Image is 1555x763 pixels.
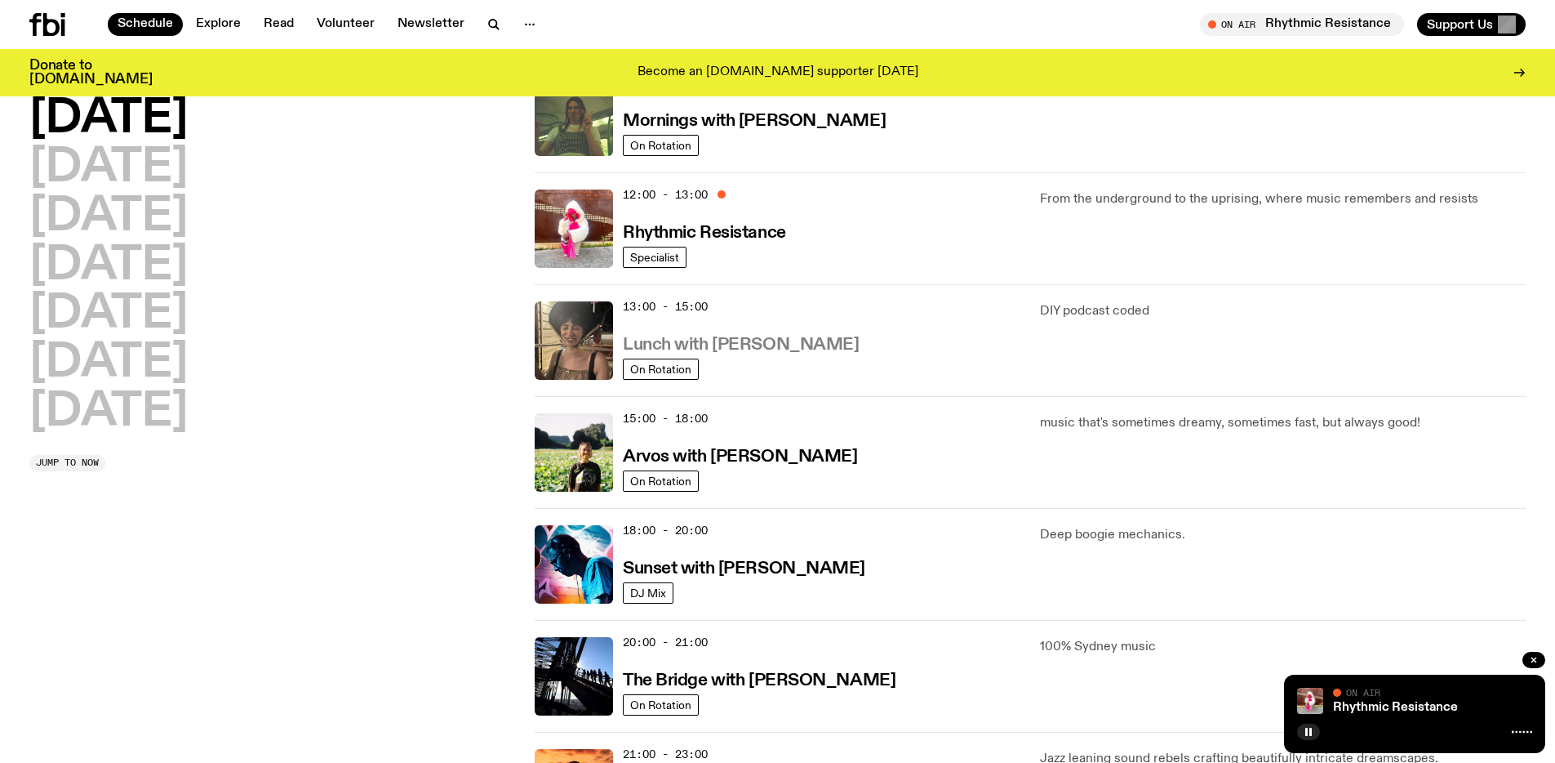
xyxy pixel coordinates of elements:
span: 21:00 - 23:00 [623,747,708,762]
a: Rhythmic Resistance [1333,701,1458,714]
img: Attu crouches on gravel in front of a brown wall. They are wearing a white fur coat with a hood, ... [1297,688,1323,714]
img: Jim Kretschmer in a really cute outfit with cute braids, standing on a train holding up a peace s... [535,78,613,156]
button: [DATE] [29,390,188,435]
img: Simon Caldwell stands side on, looking downwards. He has headphones on. Behind him is a brightly ... [535,525,613,604]
a: Arvos with [PERSON_NAME] [623,445,857,466]
a: Sunset with [PERSON_NAME] [623,557,865,578]
a: Specialist [623,247,686,268]
a: On Rotation [623,694,699,716]
p: 100% Sydney music [1040,637,1526,657]
button: [DATE] [29,194,188,240]
h3: Rhythmic Resistance [623,225,786,242]
button: Support Us [1417,13,1526,36]
span: On Air [1346,687,1380,698]
button: Jump to now [29,455,105,471]
a: Explore [186,13,251,36]
span: On Rotation [630,475,691,487]
p: Deep boogie mechanics. [1040,525,1526,545]
button: [DATE] [29,96,188,142]
a: The Bridge with [PERSON_NAME] [623,669,895,689]
a: On Rotation [623,471,699,492]
span: 20:00 - 21:00 [623,635,708,650]
img: People climb Sydney's Harbour Bridge [535,637,613,716]
a: Lunch with [PERSON_NAME] [623,333,859,354]
p: music that's sometimes dreamy, sometimes fast, but always good! [1040,413,1526,433]
a: Rhythmic Resistance [623,221,786,242]
button: On AirRhythmic Resistance [1200,13,1404,36]
p: Become an [DOMAIN_NAME] supporter [DATE] [638,65,918,80]
button: [DATE] [29,341,188,386]
button: [DATE] [29,292,188,337]
a: Newsletter [388,13,474,36]
span: Support Us [1427,17,1493,32]
span: 13:00 - 15:00 [623,299,708,315]
h3: Mornings with [PERSON_NAME] [623,113,886,130]
h3: Arvos with [PERSON_NAME] [623,448,857,466]
span: 12:00 - 13:00 [623,187,708,203]
a: Mornings with [PERSON_NAME] [623,109,886,130]
p: DIY podcast coded [1040,301,1526,321]
span: 15:00 - 18:00 [623,411,708,426]
span: Specialist [630,251,679,263]
button: [DATE] [29,145,188,191]
h3: The Bridge with [PERSON_NAME] [623,672,895,689]
a: Schedule [108,13,183,36]
button: [DATE] [29,243,188,289]
img: Bri is smiling and wearing a black t-shirt. She is standing in front of a lush, green field. Ther... [535,413,613,492]
a: On Rotation [623,359,699,380]
a: On Rotation [623,135,699,156]
span: DJ Mix [630,587,666,599]
span: On Rotation [630,698,691,711]
a: DJ Mix [623,582,673,604]
p: From the underground to the uprising, where music remembers and resists [1040,190,1526,209]
a: Volunteer [307,13,384,36]
span: On Rotation [630,139,691,151]
a: Read [254,13,304,36]
span: 18:00 - 20:00 [623,523,708,538]
img: Attu crouches on gravel in front of a brown wall. They are wearing a white fur coat with a hood, ... [535,190,613,268]
h3: Sunset with [PERSON_NAME] [623,560,865,578]
span: On Rotation [630,363,691,375]
h3: Lunch with [PERSON_NAME] [623,337,859,354]
h3: Donate to [DOMAIN_NAME] [29,59,153,87]
span: Jump to now [36,458,99,467]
